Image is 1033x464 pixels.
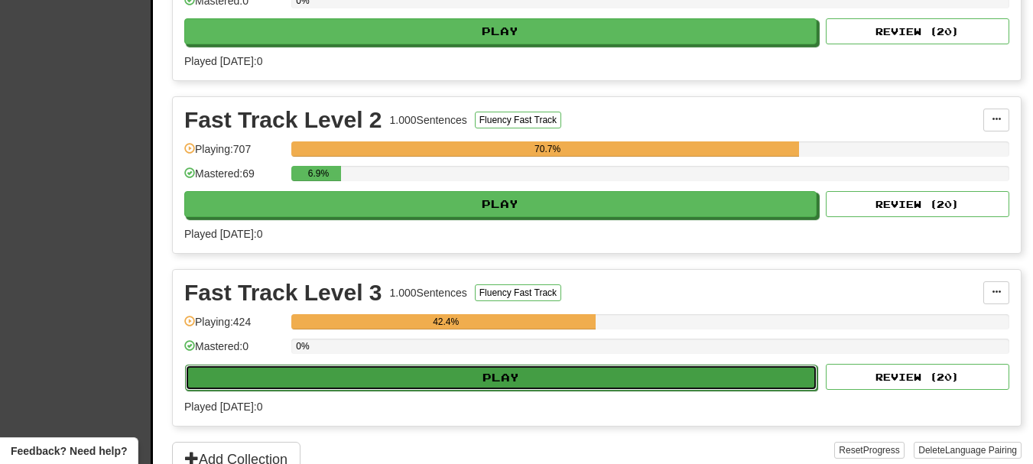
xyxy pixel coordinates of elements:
[834,442,904,459] button: ResetProgress
[184,191,817,217] button: Play
[184,314,284,339] div: Playing: 424
[826,18,1009,44] button: Review (20)
[914,442,1022,459] button: DeleteLanguage Pairing
[296,141,799,157] div: 70.7%
[475,284,561,301] button: Fluency Fast Track
[945,445,1017,456] span: Language Pairing
[11,443,127,459] span: Open feedback widget
[826,364,1009,390] button: Review (20)
[184,109,382,131] div: Fast Track Level 2
[475,112,561,128] button: Fluency Fast Track
[296,314,596,329] div: 42.4%
[184,339,284,364] div: Mastered: 0
[184,401,262,413] span: Played [DATE]: 0
[390,112,467,128] div: 1.000 Sentences
[184,55,262,67] span: Played [DATE]: 0
[826,191,1009,217] button: Review (20)
[390,285,467,300] div: 1.000 Sentences
[184,281,382,304] div: Fast Track Level 3
[185,365,817,391] button: Play
[863,445,900,456] span: Progress
[184,228,262,240] span: Played [DATE]: 0
[184,141,284,167] div: Playing: 707
[296,166,341,181] div: 6.9%
[184,166,284,191] div: Mastered: 69
[184,18,817,44] button: Play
